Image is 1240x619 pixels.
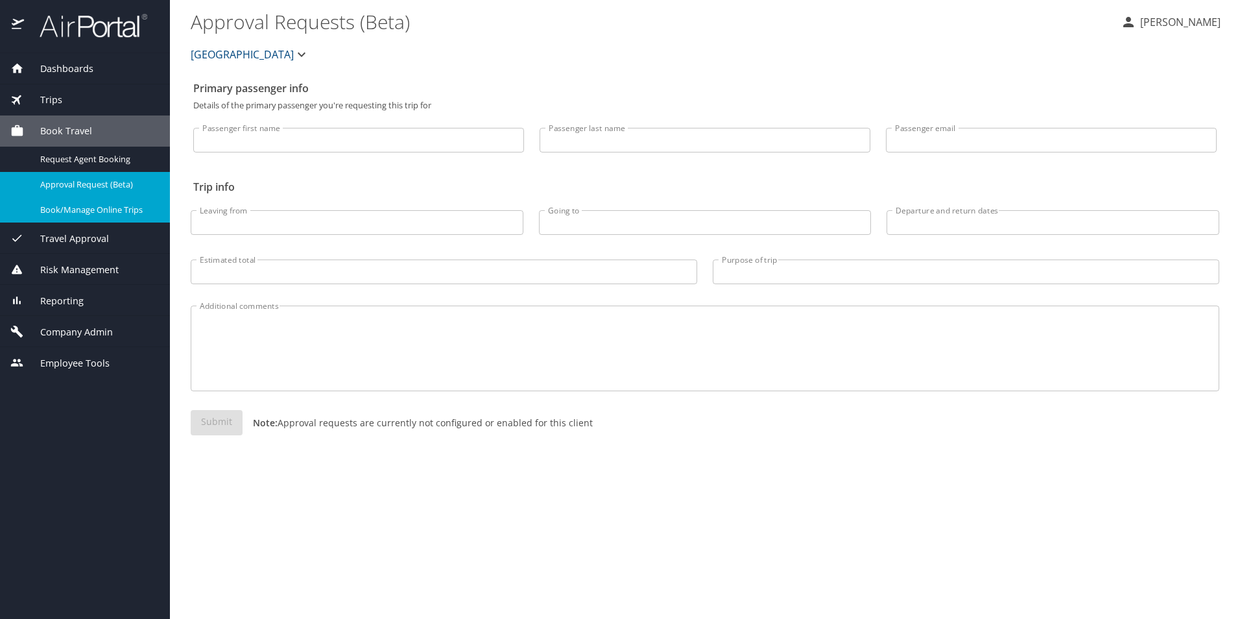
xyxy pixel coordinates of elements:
[1115,10,1226,34] button: [PERSON_NAME]
[193,176,1217,197] h2: Trip info
[191,45,294,64] span: [GEOGRAPHIC_DATA]
[193,101,1217,110] p: Details of the primary passenger you're requesting this trip for
[25,13,147,38] img: airportal-logo.png
[24,93,62,107] span: Trips
[40,204,154,216] span: Book/Manage Online Trips
[191,1,1110,42] h1: Approval Requests (Beta)
[243,416,593,430] p: Approval requests are currently not configured or enabled for this client
[24,124,92,138] span: Book Travel
[253,417,278,429] strong: Note:
[12,13,25,38] img: icon-airportal.png
[24,294,84,308] span: Reporting
[1136,14,1221,30] p: [PERSON_NAME]
[24,232,109,246] span: Travel Approval
[40,178,154,191] span: Approval Request (Beta)
[24,325,113,339] span: Company Admin
[185,42,315,67] button: [GEOGRAPHIC_DATA]
[193,78,1217,99] h2: Primary passenger info
[40,153,154,165] span: Request Agent Booking
[24,263,119,277] span: Risk Management
[24,356,110,370] span: Employee Tools
[24,62,93,76] span: Dashboards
